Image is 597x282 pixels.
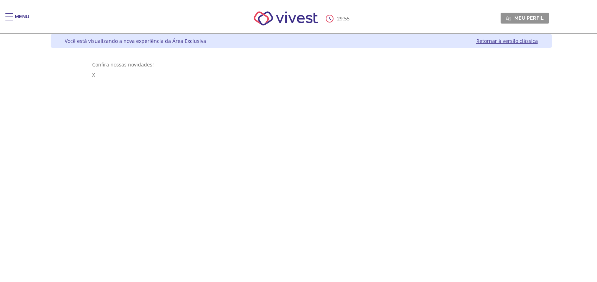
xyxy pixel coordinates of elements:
div: Você está visualizando a nova experiência da Área Exclusiva [65,38,206,44]
img: Vivest [246,4,326,33]
span: 55 [344,15,350,22]
a: Retornar à versão clássica [476,38,538,44]
span: X [92,71,95,78]
div: : [326,15,351,23]
div: Menu [15,13,29,27]
a: Meu perfil [501,13,549,23]
span: Meu perfil [514,15,544,21]
div: Confira nossas novidades! [92,61,510,68]
div: Vivest [45,34,552,282]
span: 29 [337,15,343,22]
img: Meu perfil [506,16,511,21]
